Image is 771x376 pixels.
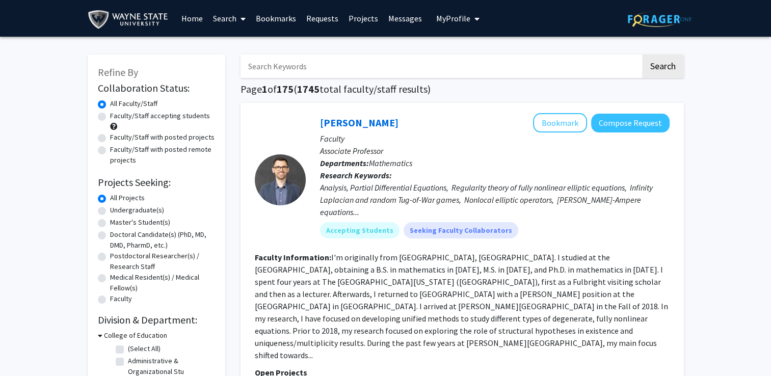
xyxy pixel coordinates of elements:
[110,111,210,121] label: Faculty/Staff accepting students
[110,251,215,272] label: Postdoctoral Researcher(s) / Research Staff
[297,83,320,95] span: 1745
[88,8,173,31] img: Wayne State University Logo
[110,98,157,109] label: All Faculty/Staff
[383,1,427,36] a: Messages
[591,114,670,132] button: Compose Request to Fernando Charro
[320,145,670,157] p: Associate Professor
[628,11,692,27] img: ForagerOne Logo
[98,82,215,94] h2: Collaboration Status:
[110,229,215,251] label: Doctoral Candidate(s) (PhD, MD, DMD, PharmD, etc.)
[301,1,343,36] a: Requests
[110,193,145,203] label: All Projects
[98,176,215,189] h2: Projects Seeking:
[642,55,684,78] button: Search
[262,83,268,95] span: 1
[320,116,398,129] a: [PERSON_NAME]
[255,252,668,360] fg-read-more: I'm originally from [GEOGRAPHIC_DATA], [GEOGRAPHIC_DATA]. I studied at the [GEOGRAPHIC_DATA], obt...
[110,132,215,143] label: Faculty/Staff with posted projects
[277,83,294,95] span: 175
[241,55,641,78] input: Search Keywords
[404,222,518,238] mat-chip: Seeking Faculty Collaborators
[255,252,331,262] b: Faculty Information:
[320,132,670,145] p: Faculty
[241,83,684,95] h1: Page of ( total faculty/staff results)
[320,170,392,180] b: Research Keywords:
[176,1,208,36] a: Home
[110,272,215,293] label: Medical Resident(s) / Medical Fellow(s)
[208,1,251,36] a: Search
[110,293,132,304] label: Faculty
[128,343,161,354] label: (Select All)
[104,330,167,341] h3: College of Education
[110,205,164,216] label: Undergraduate(s)
[533,113,587,132] button: Add Fernando Charro to Bookmarks
[320,158,369,168] b: Departments:
[8,330,43,368] iframe: Chat
[98,314,215,326] h2: Division & Department:
[251,1,301,36] a: Bookmarks
[369,158,412,168] span: Mathematics
[98,66,138,78] span: Refine By
[110,217,170,228] label: Master's Student(s)
[436,13,470,23] span: My Profile
[110,144,215,166] label: Faculty/Staff with posted remote projects
[320,181,670,218] div: Analysis, Partial Differential Equations, Regularity theory of fully nonlinear elliptic equations...
[320,222,400,238] mat-chip: Accepting Students
[343,1,383,36] a: Projects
